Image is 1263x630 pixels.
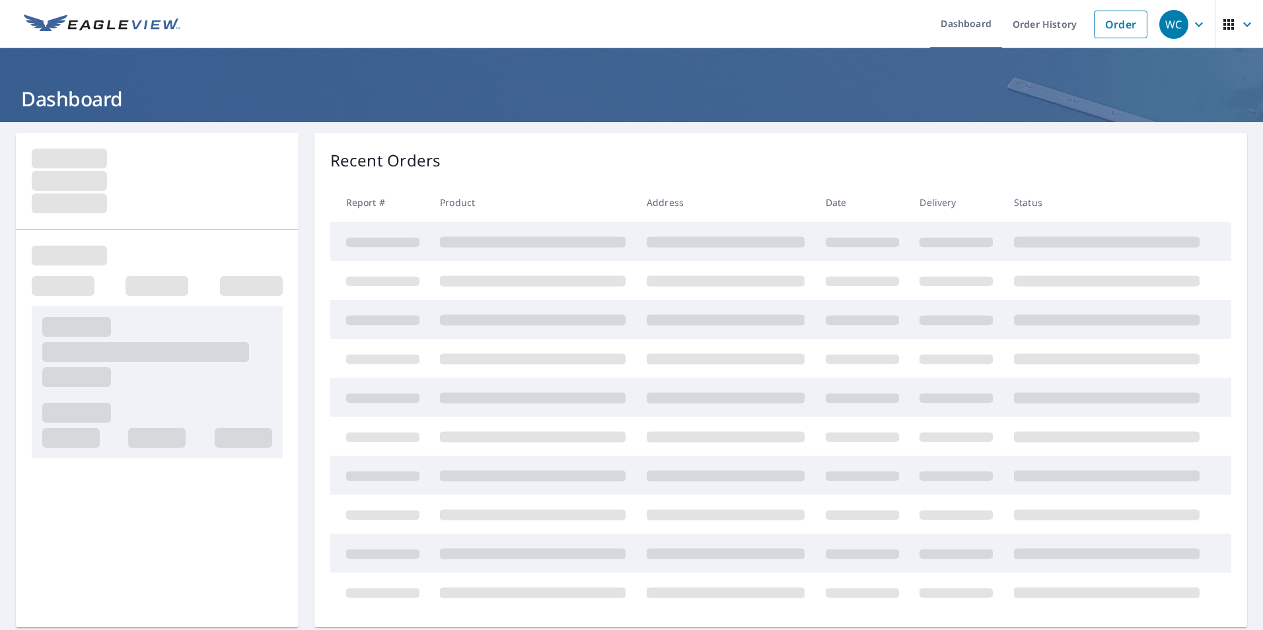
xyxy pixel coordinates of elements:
th: Product [429,183,636,222]
div: WC [1159,10,1188,39]
th: Address [636,183,815,222]
th: Delivery [909,183,1003,222]
img: EV Logo [24,15,180,34]
th: Status [1003,183,1210,222]
p: Recent Orders [330,149,441,172]
a: Order [1094,11,1147,38]
th: Date [815,183,910,222]
th: Report # [330,183,430,222]
h1: Dashboard [16,85,1247,112]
